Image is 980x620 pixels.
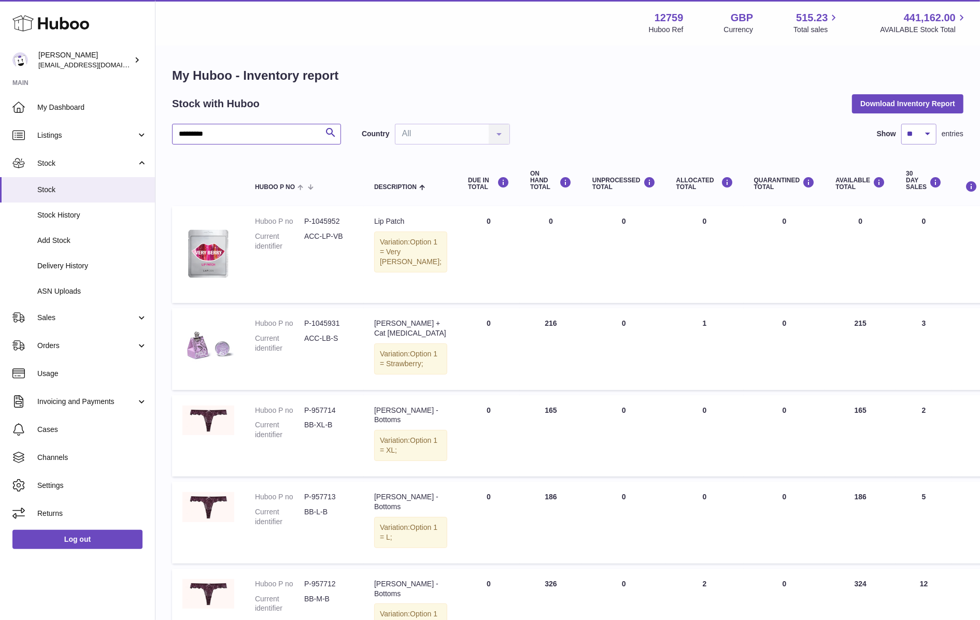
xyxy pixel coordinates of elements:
[793,11,840,35] a: 515.23 Total sales
[825,206,896,303] td: 0
[880,25,968,35] span: AVAILABLE Stock Total
[255,217,304,226] dt: Huboo P no
[255,406,304,415] dt: Huboo P no
[304,406,353,415] dd: P-957714
[172,97,260,111] h2: Stock with Huboo
[304,420,353,440] dd: BB-XL-B
[304,232,353,251] dd: ACC-LP-VB
[255,184,295,191] span: Huboo P no
[380,523,437,541] span: Option 1 = L;
[37,425,147,435] span: Cases
[896,308,952,390] td: 3
[520,482,582,564] td: 186
[468,177,509,191] div: DUE IN TOTAL
[582,308,666,390] td: 0
[666,482,744,564] td: 0
[37,369,147,379] span: Usage
[666,395,744,477] td: 0
[793,25,840,35] span: Total sales
[304,492,353,502] dd: P-957713
[458,482,520,564] td: 0
[255,594,304,614] dt: Current identifier
[942,129,963,139] span: entries
[304,319,353,328] dd: P-1045931
[12,52,28,68] img: sofiapanwar@unndr.com
[825,308,896,390] td: 215
[904,11,956,25] span: 441,162.00
[255,334,304,353] dt: Current identifier
[304,334,353,353] dd: ACC-LB-S
[37,481,147,491] span: Settings
[37,313,136,323] span: Sales
[37,236,147,246] span: Add Stock
[362,129,390,139] label: Country
[649,25,684,35] div: Huboo Ref
[896,395,952,477] td: 2
[182,579,234,609] img: product image
[37,341,136,351] span: Orders
[655,11,684,25] strong: 12759
[374,232,447,272] div: Variation:
[458,395,520,477] td: 0
[825,395,896,477] td: 165
[255,420,304,440] dt: Current identifier
[255,579,304,589] dt: Huboo P no
[530,170,572,191] div: ON HAND Total
[172,67,963,84] h1: My Huboo - Inventory report
[520,395,582,477] td: 165
[37,185,147,195] span: Stock
[458,308,520,390] td: 0
[304,594,353,614] dd: BB-M-B
[37,210,147,220] span: Stock History
[37,103,147,112] span: My Dashboard
[582,482,666,564] td: 0
[182,319,234,370] img: product image
[825,482,896,564] td: 186
[37,158,136,168] span: Stock
[38,61,152,69] span: [EMAIL_ADDRESS][DOMAIN_NAME]
[592,177,656,191] div: UNPROCESSED Total
[783,493,787,501] span: 0
[380,238,442,266] span: Option 1 = Very [PERSON_NAME];
[877,129,896,139] label: Show
[37,286,147,296] span: ASN Uploads
[835,177,885,191] div: AVAILABLE Total
[582,395,666,477] td: 0
[255,492,304,502] dt: Huboo P no
[783,319,787,327] span: 0
[12,530,143,549] a: Log out
[182,406,234,436] img: product image
[374,319,447,338] div: [PERSON_NAME] + Cat [MEDICAL_DATA]
[37,509,147,518] span: Returns
[374,217,447,226] div: Lip Patch
[754,177,815,191] div: QUARANTINED Total
[37,397,136,407] span: Invoicing and Payments
[37,131,136,140] span: Listings
[304,507,353,527] dd: BB-L-B
[38,50,132,70] div: [PERSON_NAME]
[783,580,787,588] span: 0
[676,177,733,191] div: ALLOCATED Total
[582,206,666,303] td: 0
[374,430,447,461] div: Variation:
[374,579,447,599] div: [PERSON_NAME] - Bottoms
[182,492,234,522] img: product image
[520,308,582,390] td: 216
[880,11,968,35] a: 441,162.00 AVAILABLE Stock Total
[783,217,787,225] span: 0
[255,319,304,328] dt: Huboo P no
[724,25,754,35] div: Currency
[666,308,744,390] td: 1
[796,11,828,25] span: 515.23
[458,206,520,303] td: 0
[380,350,437,368] span: Option 1 = Strawberry;
[255,507,304,527] dt: Current identifier
[304,579,353,589] dd: P-957712
[520,206,582,303] td: 0
[896,482,952,564] td: 5
[374,343,447,374] div: Variation:
[852,94,963,113] button: Download Inventory Report
[783,406,787,414] span: 0
[374,492,447,512] div: [PERSON_NAME] - Bottoms
[906,170,942,191] div: 30 DAY SALES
